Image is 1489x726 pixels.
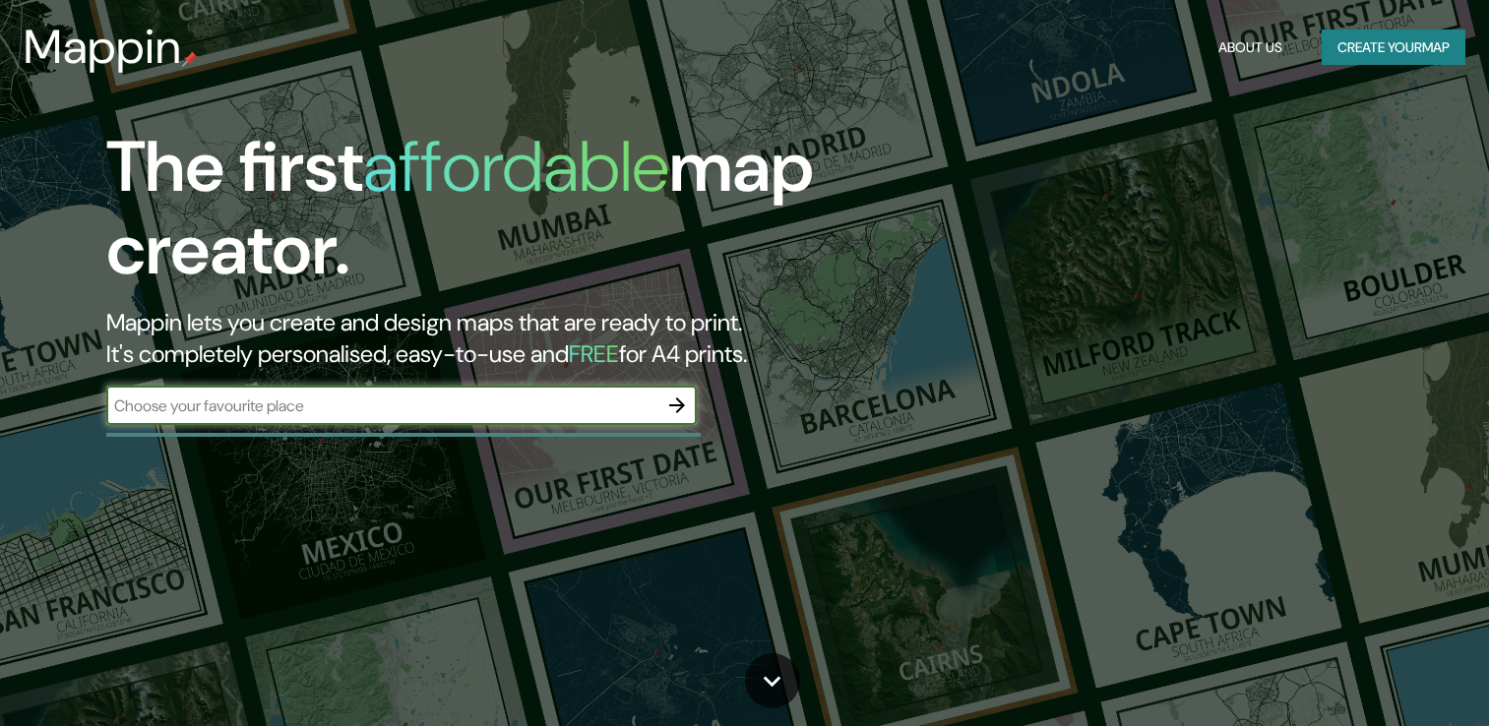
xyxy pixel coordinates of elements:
h2: Mappin lets you create and design maps that are ready to print. It's completely personalised, eas... [106,307,851,370]
h5: FREE [569,338,619,369]
button: Create yourmap [1322,30,1465,66]
img: mappin-pin [182,51,198,67]
button: About Us [1210,30,1290,66]
h3: Mappin [24,20,182,75]
h1: affordable [363,121,669,212]
input: Choose your favourite place [106,394,657,417]
h1: The first map creator. [106,126,851,307]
